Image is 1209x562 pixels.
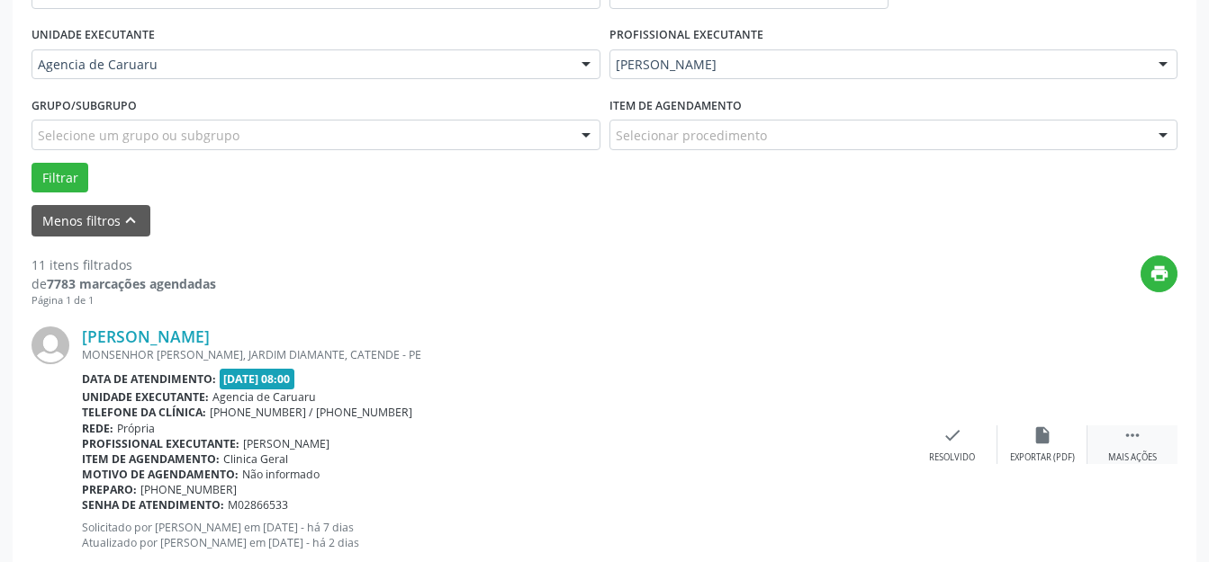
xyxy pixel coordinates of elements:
b: Telefone da clínica: [82,405,206,420]
i: check [943,425,962,445]
span: Própria [117,421,155,436]
i: insert_drive_file [1033,425,1052,445]
b: Rede: [82,421,113,436]
button: Menos filtroskeyboard_arrow_up [32,205,150,236]
div: 11 itens filtrados [32,255,216,274]
div: MONSENHOR [PERSON_NAME], JARDIM DIAMANTE, CATENDE - PE [82,347,907,362]
b: Preparo: [82,482,137,497]
b: Data de atendimento: [82,371,216,387]
label: PROFISSIONAL EXECUTANTE [609,22,763,49]
span: [DATE] 08:00 [220,369,295,389]
div: Resolvido [929,451,975,464]
span: [PHONE_NUMBER] / [PHONE_NUMBER] [210,405,412,420]
div: Página 1 de 1 [32,293,216,308]
span: Não informado [242,467,320,482]
strong: 7783 marcações agendadas [47,275,216,292]
i: keyboard_arrow_up [121,210,140,230]
span: [PHONE_NUMBER] [140,482,237,497]
img: img [32,326,69,364]
span: [PERSON_NAME] [616,56,1141,74]
b: Item de agendamento: [82,451,220,467]
span: Selecionar procedimento [616,126,767,145]
button: print [1141,255,1177,292]
span: [PERSON_NAME] [243,436,329,451]
label: Item de agendamento [609,92,742,120]
span: Agencia de Caruaru [212,389,316,405]
a: [PERSON_NAME] [82,326,210,346]
b: Profissional executante: [82,436,239,451]
span: M02866533 [228,497,288,513]
span: Agencia de Caruaru [38,56,564,74]
div: Mais ações [1108,451,1157,464]
i:  [1123,425,1142,445]
label: UNIDADE EXECUTANTE [32,22,155,49]
b: Motivo de agendamento: [82,467,239,482]
label: Grupo/Subgrupo [32,92,137,120]
button: Filtrar [32,163,88,193]
b: Senha de atendimento: [82,497,224,513]
div: Exportar (PDF) [1010,451,1075,464]
b: Unidade executante: [82,389,209,405]
div: de [32,274,216,293]
i: print [1150,263,1169,283]
span: Selecione um grupo ou subgrupo [38,126,239,145]
span: Clinica Geral [223,451,288,467]
p: Solicitado por [PERSON_NAME] em [DATE] - há 7 dias Atualizado por [PERSON_NAME] em [DATE] - há 2 ... [82,520,907,550]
